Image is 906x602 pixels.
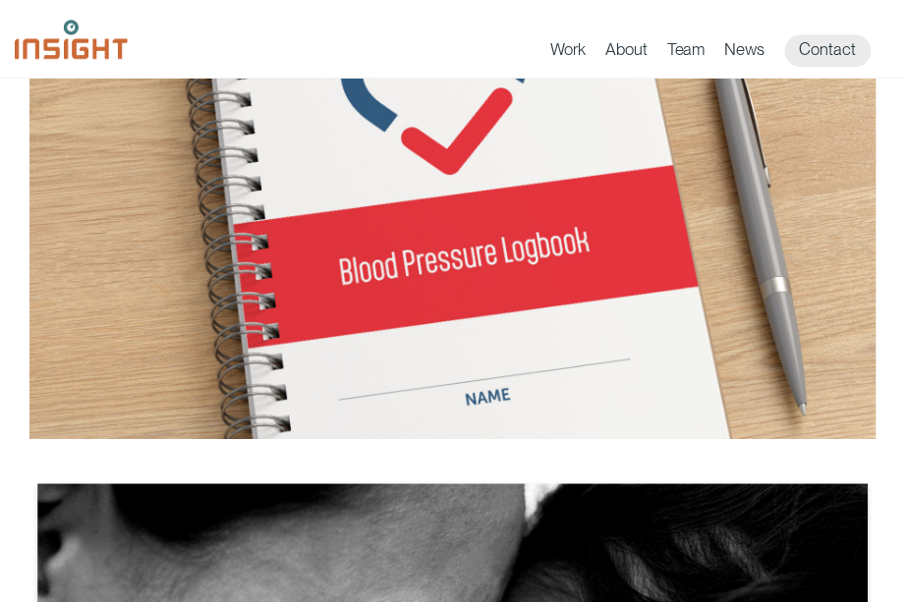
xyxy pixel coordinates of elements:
a: Team [667,39,706,67]
img: Insight Marketing Design [15,20,128,59]
a: Work [550,39,586,67]
a: News [725,39,765,67]
nav: primary navigation menu [550,34,891,67]
a: Contact [785,34,872,67]
a: About [605,39,648,67]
